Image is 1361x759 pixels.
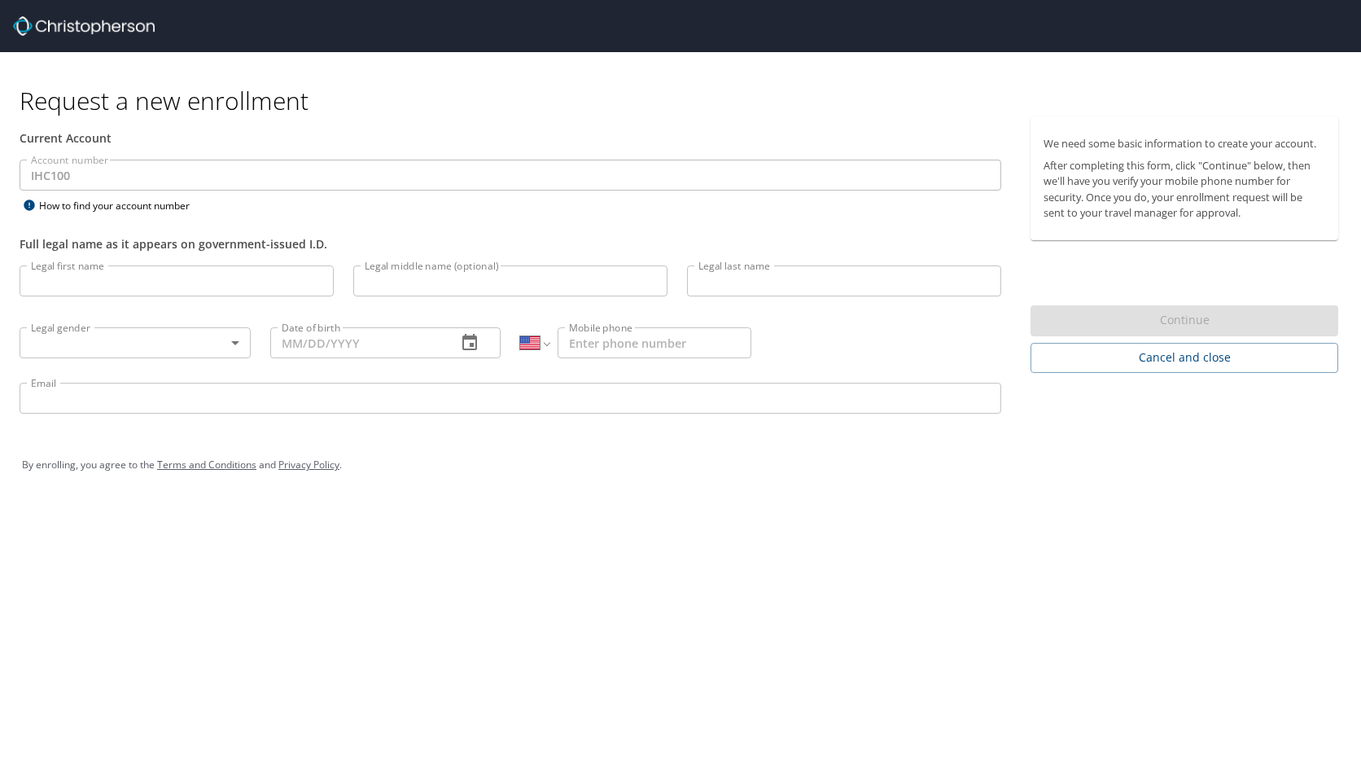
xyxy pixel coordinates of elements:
img: cbt logo [13,16,155,36]
input: MM/DD/YYYY [270,327,444,358]
input: Enter phone number [558,327,751,358]
div: By enrolling, you agree to the and . [22,445,1339,485]
div: Current Account [20,129,1001,147]
p: We need some basic information to create your account. [1044,136,1325,151]
span: Cancel and close [1044,348,1325,368]
div: How to find your account number [20,195,223,216]
button: Cancel and close [1031,343,1338,373]
div: ​ [20,327,251,358]
p: After completing this form, click "Continue" below, then we'll have you verify your mobile phone ... [1044,158,1325,221]
div: Full legal name as it appears on government-issued I.D. [20,235,1001,252]
a: Terms and Conditions [157,458,256,472]
a: Privacy Policy [278,458,339,472]
h1: Request a new enrollment [20,85,1351,116]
